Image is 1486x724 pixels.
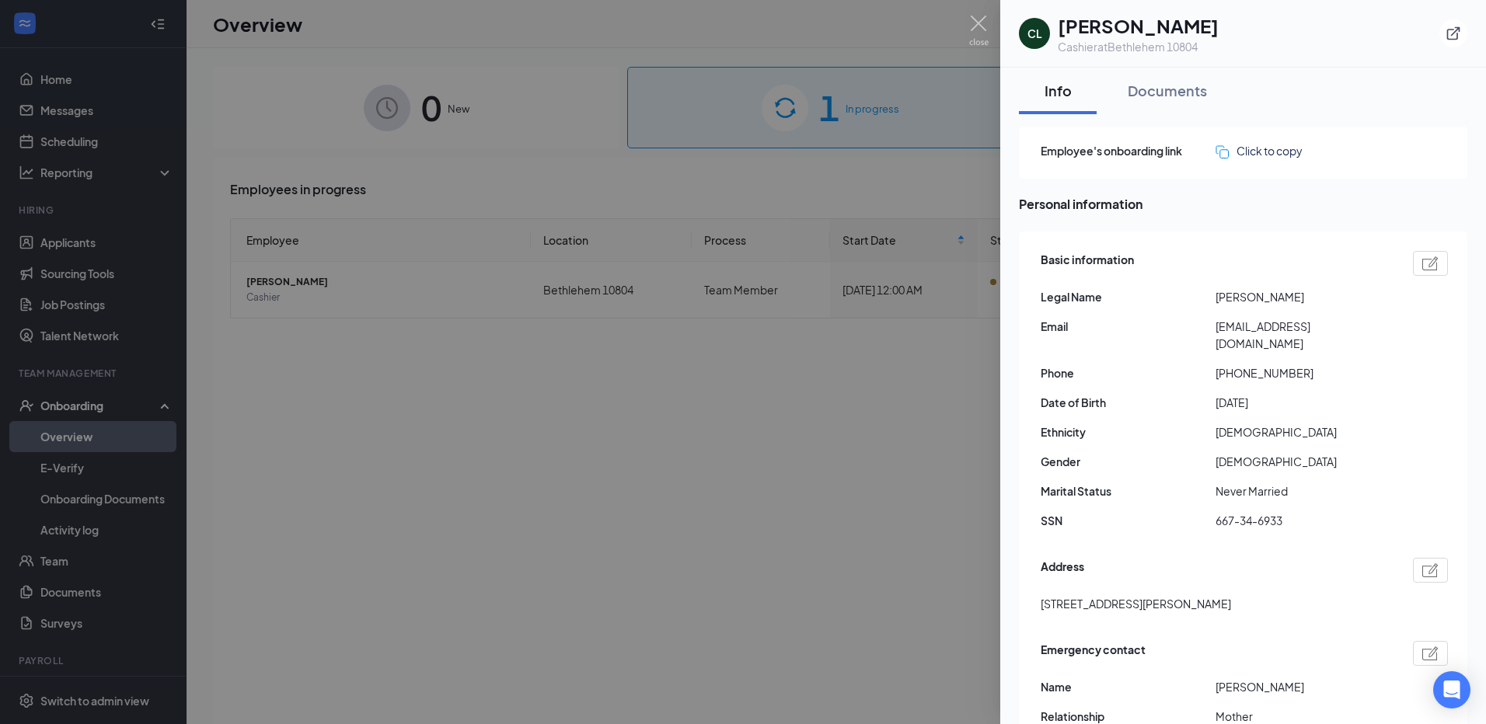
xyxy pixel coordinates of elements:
[1216,423,1390,440] span: [DEMOGRAPHIC_DATA]
[1027,26,1042,41] div: CL
[1034,81,1081,100] div: Info
[1216,318,1390,352] span: [EMAIL_ADDRESS][DOMAIN_NAME]
[1433,671,1470,708] div: Open Intercom Messenger
[1019,194,1467,214] span: Personal information
[1041,641,1146,666] span: Emergency contact
[1216,453,1390,470] span: [DEMOGRAPHIC_DATA]
[1041,288,1216,305] span: Legal Name
[1216,142,1303,159] button: Click to copy
[1041,423,1216,440] span: Ethnicity
[1216,364,1390,381] span: [PHONE_NUMBER]
[1216,145,1229,158] img: click-to-copy.71757273a98fde459dfc.svg
[1058,39,1219,54] div: Cashier at Bethlehem 10804
[1216,678,1390,695] span: [PERSON_NAME]
[1041,453,1216,470] span: Gender
[1216,394,1390,411] span: [DATE]
[1128,81,1207,100] div: Documents
[1439,19,1467,47] button: ExternalLink
[1041,595,1231,612] span: [STREET_ADDRESS][PERSON_NAME]
[1041,142,1216,159] span: Employee's onboarding link
[1041,678,1216,695] span: Name
[1041,482,1216,499] span: Marital Status
[1041,512,1216,529] span: SSN
[1446,26,1461,41] svg: ExternalLink
[1041,251,1134,276] span: Basic information
[1041,318,1216,335] span: Email
[1041,394,1216,411] span: Date of Birth
[1058,12,1219,39] h1: [PERSON_NAME]
[1216,512,1390,529] span: 667-34-6933
[1216,482,1390,499] span: Never Married
[1041,364,1216,381] span: Phone
[1216,288,1390,305] span: [PERSON_NAME]
[1041,558,1084,583] span: Address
